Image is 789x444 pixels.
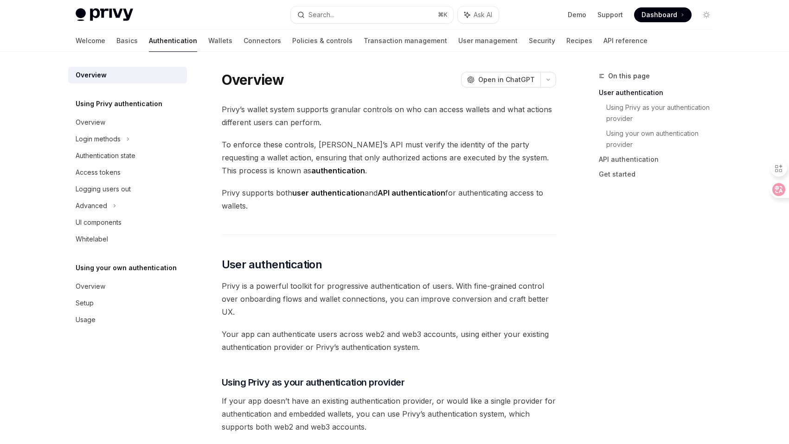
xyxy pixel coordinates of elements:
[606,126,721,152] a: Using your own authentication provider
[699,7,714,22] button: Toggle dark mode
[606,100,721,126] a: Using Privy as your authentication provider
[222,279,556,318] span: Privy is a powerful toolkit for progressive authentication of users. With fine-grained control ov...
[291,6,453,23] button: Search...⌘K
[222,186,556,212] span: Privy supports both and for authenticating access to wallets.
[292,30,353,52] a: Policies & controls
[76,117,105,128] div: Overview
[608,70,650,82] span: On this page
[76,262,177,273] h5: Using your own authentication
[364,30,447,52] a: Transaction management
[76,314,96,325] div: Usage
[149,30,197,52] a: Authentication
[566,30,592,52] a: Recipes
[116,30,138,52] a: Basics
[641,10,677,19] span: Dashboard
[68,147,187,164] a: Authentication state
[68,214,187,231] a: UI components
[474,10,492,19] span: Ask AI
[603,30,648,52] a: API reference
[68,181,187,197] a: Logging users out
[458,30,518,52] a: User management
[76,184,131,195] div: Logging users out
[68,311,187,328] a: Usage
[222,376,405,389] span: Using Privy as your authentication provider
[597,10,623,19] a: Support
[478,75,535,84] span: Open in ChatGPT
[222,328,556,354] span: Your app can authenticate users across web2 and web3 accounts, using either your existing authent...
[244,30,281,52] a: Connectors
[599,167,721,182] a: Get started
[222,138,556,177] span: To enforce these controls, [PERSON_NAME]’s API must verify the identity of the party requesting a...
[68,67,187,83] a: Overview
[76,281,105,292] div: Overview
[76,30,105,52] a: Welcome
[76,8,133,21] img: light logo
[292,188,365,197] strong: user authentication
[311,166,365,175] strong: authentication
[599,152,721,167] a: API authentication
[461,72,540,88] button: Open in ChatGPT
[76,98,162,109] h5: Using Privy authentication
[529,30,555,52] a: Security
[458,6,499,23] button: Ask AI
[308,9,334,20] div: Search...
[68,114,187,131] a: Overview
[568,10,586,19] a: Demo
[76,70,107,81] div: Overview
[378,188,445,197] strong: API authentication
[599,85,721,100] a: User authentication
[68,164,187,181] a: Access tokens
[68,278,187,295] a: Overview
[68,231,187,247] a: Whitelabel
[76,298,94,309] div: Setup
[222,71,284,88] h1: Overview
[222,103,556,129] span: Privy’s wallet system supports granular controls on who can access wallets and what actions diffe...
[76,200,107,211] div: Advanced
[222,394,556,433] span: If your app doesn’t have an existing authentication provider, or would like a single provider for...
[76,217,122,228] div: UI components
[634,7,692,22] a: Dashboard
[68,295,187,311] a: Setup
[76,167,121,178] div: Access tokens
[208,30,232,52] a: Wallets
[76,234,108,245] div: Whitelabel
[76,133,121,145] div: Login methods
[76,150,135,161] div: Authentication state
[222,257,322,272] span: User authentication
[438,11,448,19] span: ⌘ K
